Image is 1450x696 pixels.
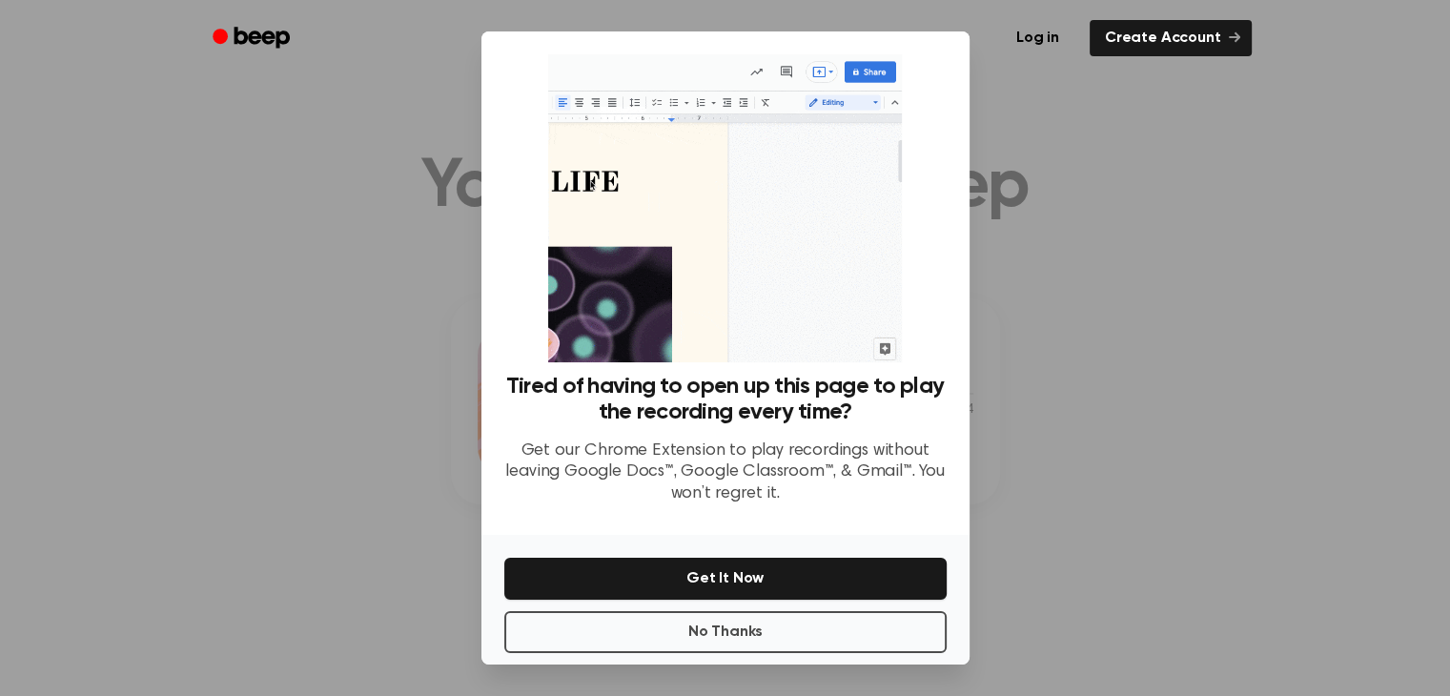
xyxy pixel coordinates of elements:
[548,54,902,362] img: Beep extension in action
[504,611,947,653] button: No Thanks
[997,16,1078,60] a: Log in
[504,440,947,505] p: Get our Chrome Extension to play recordings without leaving Google Docs™, Google Classroom™, & Gm...
[199,20,307,57] a: Beep
[504,374,947,425] h3: Tired of having to open up this page to play the recording every time?
[504,558,947,600] button: Get It Now
[1090,20,1252,56] a: Create Account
